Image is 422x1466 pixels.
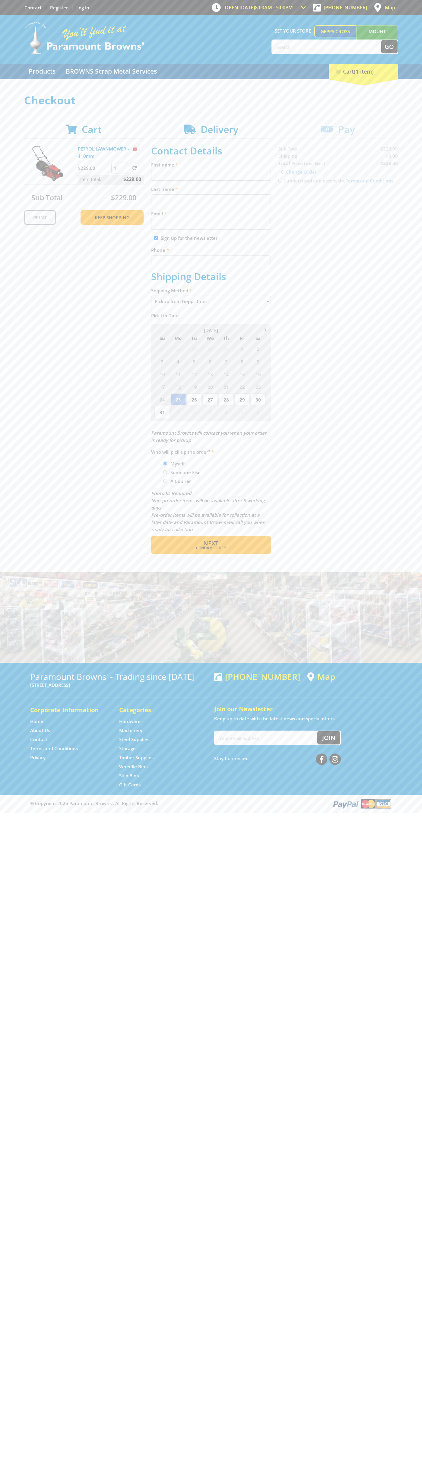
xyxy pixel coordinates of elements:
a: Go to the Products page [24,64,60,79]
label: A Courier [168,476,193,486]
span: 30 [250,393,266,405]
span: 7 [218,355,234,367]
em: Paramount Browns will contact you when your order is ready for pickup [151,430,266,443]
input: Please enter your telephone number. [151,255,271,266]
span: 18 [170,381,186,393]
span: 24 [154,393,170,405]
span: 3 [154,355,170,367]
label: Shipping Method [151,287,271,294]
span: 29 [234,393,250,405]
span: Sa [250,334,266,342]
em: Photo ID Required. Non-preorder items will be available after 5 working days Pre-order items will... [151,490,265,532]
a: Go to the Contact page [24,5,42,11]
span: 10 [154,368,170,380]
a: Go to the Terms and Conditions page [30,745,78,752]
span: 19 [186,381,202,393]
label: Who will pick up the order? [151,448,271,455]
span: [DATE] [204,327,218,333]
a: View a map of Gepps Cross location [307,672,335,682]
span: Set your store [271,25,315,36]
span: 1 [234,343,250,355]
span: 5 [186,355,202,367]
span: (1 item) [354,68,374,75]
a: Mount [PERSON_NAME] [356,25,398,48]
label: Email [151,210,271,217]
label: Someone Else [168,467,203,478]
span: 13 [202,368,218,380]
input: Please enter your email address. [151,219,271,230]
span: 2 [186,406,202,418]
a: Remove from cart [133,146,137,152]
h5: Categories [119,706,196,714]
span: Sub Total [31,193,62,202]
a: Go to the Hardware page [119,718,141,725]
a: Go to the Privacy page [30,754,46,761]
span: 11 [170,368,186,380]
span: 26 [186,393,202,405]
a: Go to the BROWNS Scrap Metal Services page [61,64,161,79]
span: 31 [218,343,234,355]
label: Sign up for the newsletter [161,235,217,241]
label: Phone [151,246,271,254]
a: Go to the About Us page [30,727,50,734]
span: 20 [202,381,218,393]
span: 17 [154,381,170,393]
span: Tu [186,334,202,342]
a: Keep Shopping [81,210,144,225]
h1: Checkout [24,94,398,106]
select: Please select a shipping method. [151,296,271,307]
a: Go to the Steel Supplies page [119,736,149,743]
h3: Paramount Browns' - Trading since [DATE] [30,672,208,681]
a: Gepps Cross [314,25,356,37]
a: Go to the Machinery page [119,727,142,734]
span: $229.00 [111,193,136,202]
input: Search [272,40,381,53]
span: Confirm order [164,546,258,550]
span: 28 [218,393,234,405]
span: Fr [234,334,250,342]
span: Su [154,334,170,342]
p: $229.00 [78,164,110,172]
span: 27 [154,343,170,355]
span: OPEN [DATE] [225,4,293,11]
span: Next [203,539,218,547]
span: We [202,334,218,342]
span: 14 [218,368,234,380]
a: Go to the Timber Supplies page [119,754,154,761]
span: 29 [186,343,202,355]
button: Join [317,731,340,744]
span: 6 [250,406,266,418]
span: 12 [186,368,202,380]
a: Go to the Skip Bins page [119,773,139,779]
p: [STREET_ADDRESS] [30,681,208,689]
button: Go [381,40,398,53]
span: 16 [250,368,266,380]
h2: Shipping Details [151,271,271,282]
span: 4 [170,355,186,367]
span: 2 [250,343,266,355]
input: Please select who will pick up the order. [163,479,167,483]
span: Th [218,334,234,342]
span: 25 [170,393,186,405]
span: 23 [250,381,266,393]
a: Go to the registration page [50,5,68,11]
a: Go to the Home page [30,718,43,725]
span: 8:00am - 5:00pm [255,4,293,11]
span: 4 [218,406,234,418]
span: 8 [234,355,250,367]
span: 6 [202,355,218,367]
span: Delivery [201,123,238,136]
input: Your email address [215,731,317,744]
span: 15 [234,368,250,380]
label: Last name [151,186,271,193]
h2: Contact Details [151,145,271,157]
span: 3 [202,406,218,418]
a: Go to the Wheelie Bins page [119,763,148,770]
span: 5 [234,406,250,418]
span: 22 [234,381,250,393]
a: Go to the Contact page [30,736,47,743]
img: Paramount Browns' [24,21,145,55]
label: First name [151,161,271,168]
div: Stay Connected [214,751,341,766]
p: Keep up to date with the latest news and special offers. [214,715,392,722]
